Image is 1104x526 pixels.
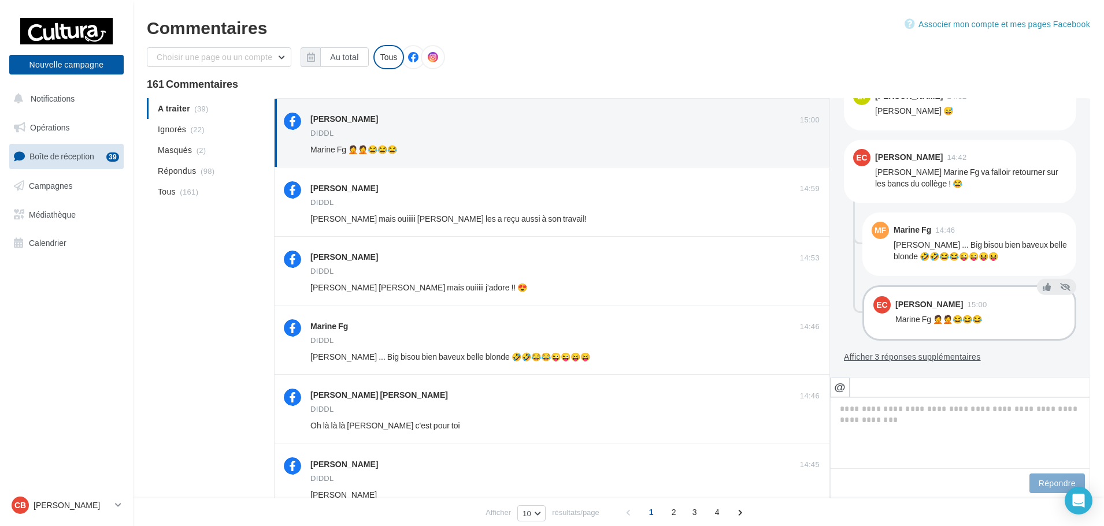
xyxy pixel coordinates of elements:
[29,181,73,191] span: Campagnes
[106,152,119,162] div: 39
[552,507,599,518] span: résultats/page
[7,174,126,198] a: Campagnes
[147,18,1090,36] div: Commentaires
[875,92,943,100] div: [PERSON_NAME]
[310,199,334,206] div: DIDDL
[310,214,587,223] span: [PERSON_NAME] mais ouiiiii [PERSON_NAME] les a reçu aussi à son travail!
[7,87,121,111] button: Notifications
[935,226,955,234] span: 14:46
[642,503,661,521] span: 1
[517,505,546,521] button: 10
[967,301,987,308] span: 15:00
[310,405,334,413] div: DIDDL
[158,124,186,135] span: Ignorés
[1029,473,1085,493] button: Répondre
[856,152,867,163] span: EC
[7,203,126,227] a: Médiathèque
[31,94,75,103] span: Notifications
[800,184,820,194] span: 14:59
[310,282,527,292] span: [PERSON_NAME] [PERSON_NAME] mais ouiiiii j'adore !! 😍
[310,490,377,499] span: [PERSON_NAME]
[147,79,1090,89] div: 161 Commentaires
[800,322,820,332] span: 14:46
[834,382,846,392] i: @
[310,320,348,332] div: Marine Fg
[157,52,272,62] span: Choisir une page ou un compte
[197,146,206,155] span: (2)
[800,115,820,125] span: 15:00
[310,129,334,137] div: DIDDL
[665,503,683,521] span: 2
[905,17,1090,31] a: Associer mon compte et mes pages Facebook
[947,154,966,161] span: 14:42
[310,458,378,470] div: [PERSON_NAME]
[29,151,94,161] span: Boîte de réception
[301,47,368,67] button: Au total
[29,209,76,219] span: Médiathèque
[875,153,943,161] div: [PERSON_NAME]
[7,144,126,169] a: Boîte de réception39
[894,226,931,234] div: Marine Fg
[30,122,69,132] span: Opérations
[310,389,448,401] div: [PERSON_NAME] [PERSON_NAME]
[523,509,531,518] span: 10
[875,105,1067,117] div: [PERSON_NAME] 😅
[7,115,126,140] a: Opérations
[191,125,205,134] span: (22)
[1065,487,1092,514] div: Open Intercom Messenger
[310,144,397,154] span: Marine Fg 🤦🤦😂😂😂
[800,460,820,470] span: 14:45
[29,238,66,248] span: Calendrier
[7,231,126,255] a: Calendrier
[310,337,334,344] div: DIDDL
[201,166,214,176] span: (98)
[486,507,511,518] span: Afficher
[9,55,124,74] button: Nouvelle campagne
[34,499,110,511] p: [PERSON_NAME]
[373,45,405,69] div: Tous
[310,267,334,275] div: DIDDL
[310,182,378,194] div: [PERSON_NAME]
[708,503,727,521] span: 4
[686,503,704,521] span: 3
[895,314,1065,325] div: Marine Fg 🤦🤦😂😂😂
[947,92,966,100] span: 14:32
[310,251,378,263] div: [PERSON_NAME]
[180,187,198,196] span: (161)
[320,47,368,67] button: Au total
[875,225,886,236] span: MF
[310,352,590,361] span: [PERSON_NAME] ... Big bisou bien baveux belle blonde 🤣🤣😂😂😜😜😝😝
[876,299,887,311] span: EC
[9,494,124,516] a: CB [PERSON_NAME]
[14,499,26,511] span: CB
[158,144,192,156] span: Masqués
[800,391,820,401] span: 14:46
[310,113,378,125] div: [PERSON_NAME]
[147,47,291,67] button: Choisir une page ou un compte
[800,253,820,263] span: 14:53
[895,300,963,308] div: [PERSON_NAME]
[158,186,176,197] span: Tous
[310,420,460,430] span: Oh là là là [PERSON_NAME] c'est pour toi
[310,475,334,482] div: DIDDL
[875,166,1067,189] div: [PERSON_NAME] Marine Fg va falloir retourner sur les bancs du collège ! 😂
[844,350,981,364] button: Afficher 3 réponses supplémentaires
[158,165,197,177] span: Répondus
[894,239,1067,262] div: [PERSON_NAME] ... Big bisou bien baveux belle blonde 🤣🤣😂😂😜😜😝😝
[830,378,850,397] button: @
